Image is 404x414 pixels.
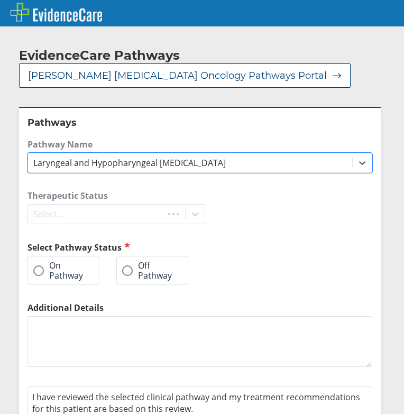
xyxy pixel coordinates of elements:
label: Therapeutic Status [27,190,205,201]
h2: EvidenceCare Pathways [19,48,180,63]
img: EvidenceCare [11,3,102,22]
h2: Select Pathway Status [27,241,205,253]
label: Off Pathway [122,261,172,280]
label: Pathway Name [27,139,372,150]
span: [PERSON_NAME] [MEDICAL_DATA] Oncology Pathways Portal [28,69,327,82]
label: Additional Details [27,302,372,314]
h2: Pathways [27,116,372,129]
label: On Pathway [33,261,83,280]
button: [PERSON_NAME] [MEDICAL_DATA] Oncology Pathways Portal [19,63,351,88]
